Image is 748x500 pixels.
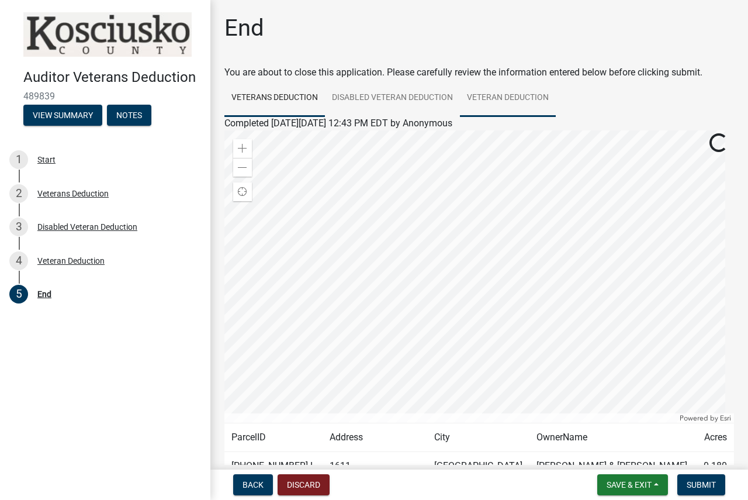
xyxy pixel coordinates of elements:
[325,80,460,117] a: Disabled Veteran Deduction
[9,218,28,236] div: 3
[243,480,264,489] span: Back
[9,184,28,203] div: 2
[9,285,28,304] div: 5
[233,182,252,201] div: Find my location
[37,223,137,231] div: Disabled Veteran Deduction
[323,423,427,452] td: Address
[597,474,668,495] button: Save & Exit
[37,290,51,298] div: End
[224,80,325,117] a: Veterans Deduction
[23,12,192,57] img: Kosciusko County, Indiana
[529,423,697,452] td: OwnerName
[37,156,56,164] div: Start
[224,423,323,452] td: ParcelID
[23,91,187,102] span: 489839
[224,14,264,42] h1: End
[9,251,28,270] div: 4
[677,413,734,423] div: Powered by
[9,150,28,169] div: 1
[427,452,529,495] td: [GEOGRAPHIC_DATA]
[427,423,529,452] td: City
[23,111,102,120] wm-modal-confirm: Summary
[529,452,697,495] td: [PERSON_NAME] & [PERSON_NAME] [PERSON_NAME]
[278,474,330,495] button: Discard
[677,474,725,495] button: Submit
[460,80,556,117] a: Veteran Deduction
[37,189,109,198] div: Veterans Deduction
[224,118,452,129] span: Completed [DATE][DATE] 12:43 PM EDT by Anonymous
[697,423,734,452] td: Acres
[687,480,716,489] span: Submit
[107,105,151,126] button: Notes
[720,414,731,422] a: Esri
[233,158,252,177] div: Zoom out
[224,452,323,495] td: [PHONE_NUMBER].L
[233,139,252,158] div: Zoom in
[607,480,652,489] span: Save & Exit
[233,474,273,495] button: Back
[697,452,734,495] td: 0.180
[23,69,201,86] h4: Auditor Veterans Deduction
[23,105,102,126] button: View Summary
[107,111,151,120] wm-modal-confirm: Notes
[37,257,105,265] div: Veteran Deduction
[323,452,427,495] td: 1611 [PERSON_NAME] ST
